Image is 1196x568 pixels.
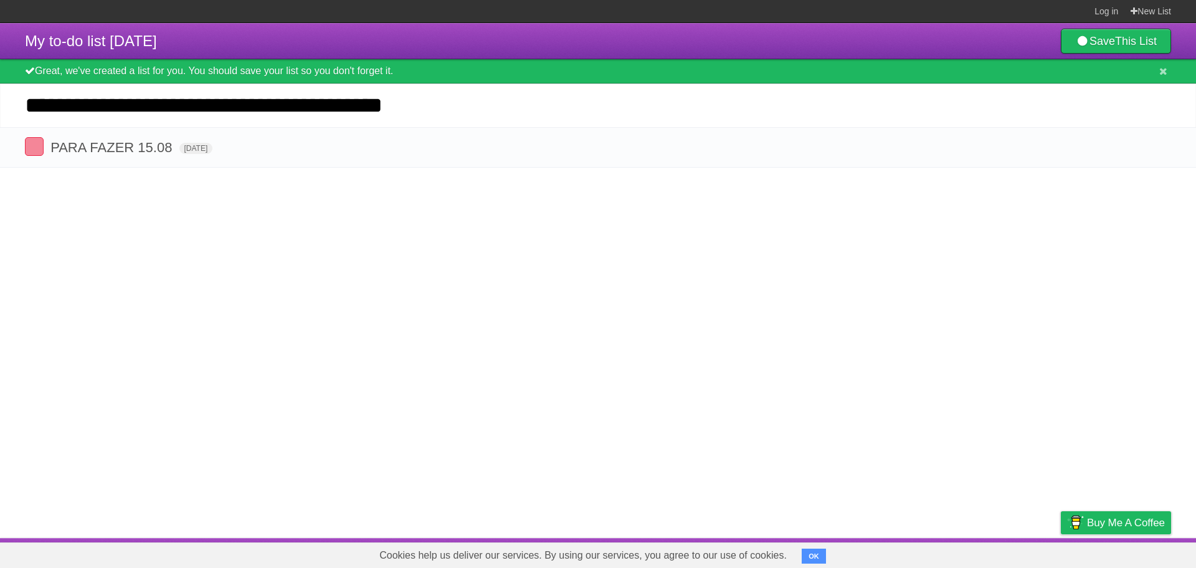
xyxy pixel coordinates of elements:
[367,543,799,568] span: Cookies help us deliver our services. By using our services, you agree to our use of cookies.
[50,140,175,155] span: PARA FAZER 15.08
[1067,512,1084,533] img: Buy me a coffee
[1093,541,1171,565] a: Suggest a feature
[179,143,213,154] span: [DATE]
[895,541,921,565] a: About
[1115,35,1157,47] b: This List
[25,32,157,49] span: My to-do list [DATE]
[1061,511,1171,534] a: Buy me a coffee
[1087,512,1165,534] span: Buy me a coffee
[1002,541,1030,565] a: Terms
[1061,29,1171,54] a: SaveThis List
[936,541,987,565] a: Developers
[1045,541,1077,565] a: Privacy
[25,137,44,156] label: Done
[802,549,826,564] button: OK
